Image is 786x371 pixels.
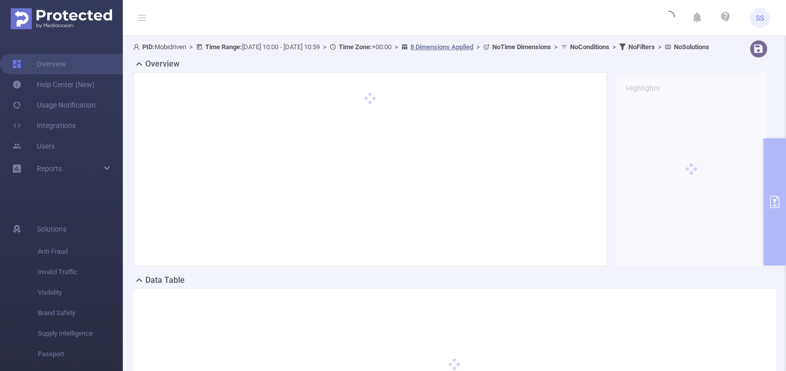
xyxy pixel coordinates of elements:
span: Supply Intelligence [38,323,123,344]
b: No Conditions [570,43,609,51]
span: Mobidriven [DATE] 10:00 - [DATE] 10:59 +00:00 [133,43,709,51]
span: Visibility [38,282,123,303]
span: SS [756,8,764,28]
b: PID: [142,43,155,51]
b: Time Zone: [339,43,372,51]
b: Time Range: [205,43,242,51]
span: > [320,43,330,51]
span: Brand Safety [38,303,123,323]
span: Reports [37,164,62,173]
span: Passport [38,344,123,364]
span: Anti-Fraud [38,241,123,262]
u: 8 Dimensions Applied [410,43,473,51]
i: icon: user [133,44,142,50]
img: Protected Media [11,8,112,29]
span: > [391,43,401,51]
span: Invalid Traffic [38,262,123,282]
a: Integrations [12,115,76,136]
span: > [186,43,196,51]
span: > [473,43,483,51]
i: icon: loading [663,11,675,25]
b: No Filters [628,43,655,51]
span: > [655,43,665,51]
a: Reports [37,158,62,179]
a: Help Center (New) [12,74,95,95]
h2: Data Table [145,274,185,286]
span: > [551,43,561,51]
h2: Overview [145,58,180,70]
span: Solutions [37,219,67,239]
a: Users [12,136,55,156]
a: Overview [12,54,66,74]
b: No Time Dimensions [492,43,551,51]
b: No Solutions [674,43,709,51]
span: > [609,43,619,51]
a: Usage Notification [12,95,96,115]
